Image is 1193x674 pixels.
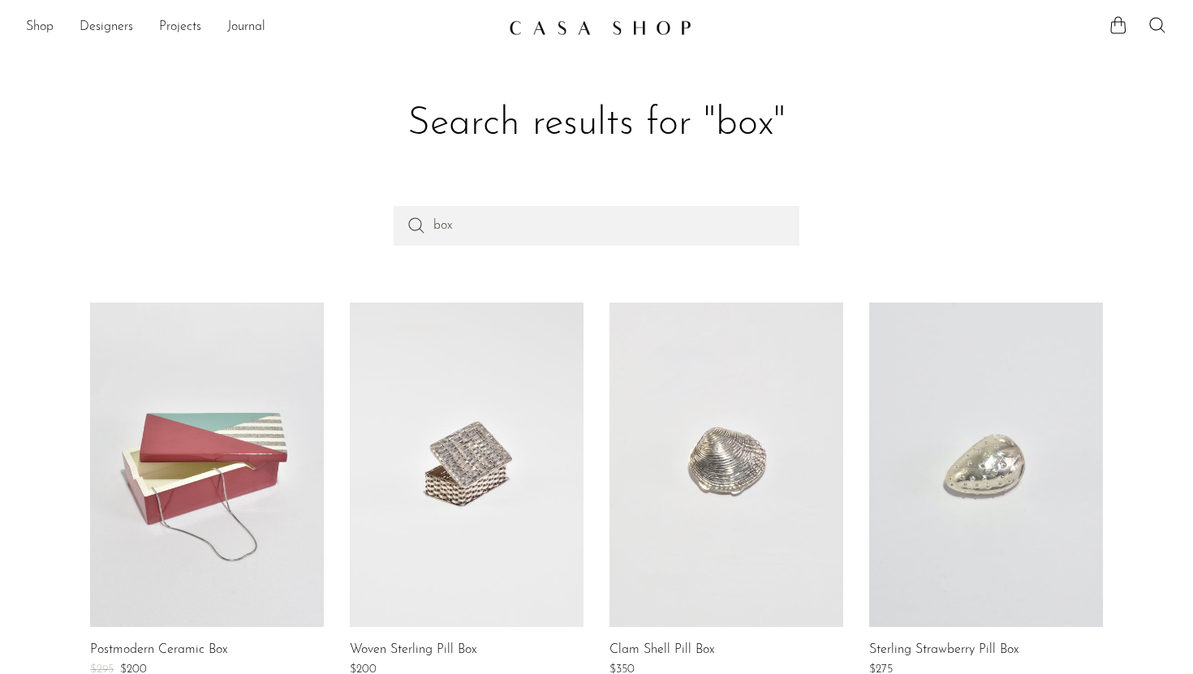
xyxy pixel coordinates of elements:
a: Sterling Strawberry Pill Box [869,643,1019,658]
input: Perform a search [394,206,799,245]
ul: NEW HEADER MENU [26,14,496,41]
a: Woven Sterling Pill Box [350,643,476,658]
h1: Search results for "box" [103,99,1090,149]
a: Projects [159,17,201,38]
a: Designers [80,17,133,38]
a: Shop [26,17,54,38]
a: Clam Shell Pill Box [609,643,714,658]
nav: Desktop navigation [26,14,496,41]
a: Journal [227,17,265,38]
a: Postmodern Ceramic Box [90,643,227,658]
